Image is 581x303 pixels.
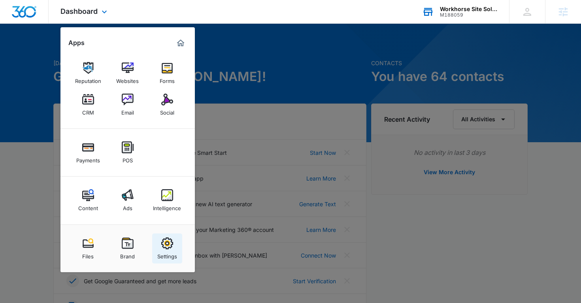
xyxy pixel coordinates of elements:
[73,137,103,167] a: Payments
[73,90,103,120] a: CRM
[152,90,182,120] a: Social
[113,58,143,88] a: Websites
[121,105,134,116] div: Email
[60,7,98,15] span: Dashboard
[73,185,103,215] a: Content
[82,105,94,116] div: CRM
[174,37,187,49] a: Marketing 360® Dashboard
[116,74,139,84] div: Websites
[157,249,177,260] div: Settings
[153,201,181,211] div: Intelligence
[152,185,182,215] a: Intelligence
[152,58,182,88] a: Forms
[78,201,98,211] div: Content
[123,201,132,211] div: Ads
[68,39,85,47] h2: Apps
[440,6,498,12] div: account name
[123,153,133,164] div: POS
[113,90,143,120] a: Email
[82,249,94,260] div: Files
[160,74,175,84] div: Forms
[113,233,143,263] a: Brand
[152,233,182,263] a: Settings
[113,185,143,215] a: Ads
[120,249,135,260] div: Brand
[76,153,100,164] div: Payments
[113,137,143,167] a: POS
[73,58,103,88] a: Reputation
[440,12,498,18] div: account id
[75,74,101,84] div: Reputation
[160,105,174,116] div: Social
[73,233,103,263] a: Files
